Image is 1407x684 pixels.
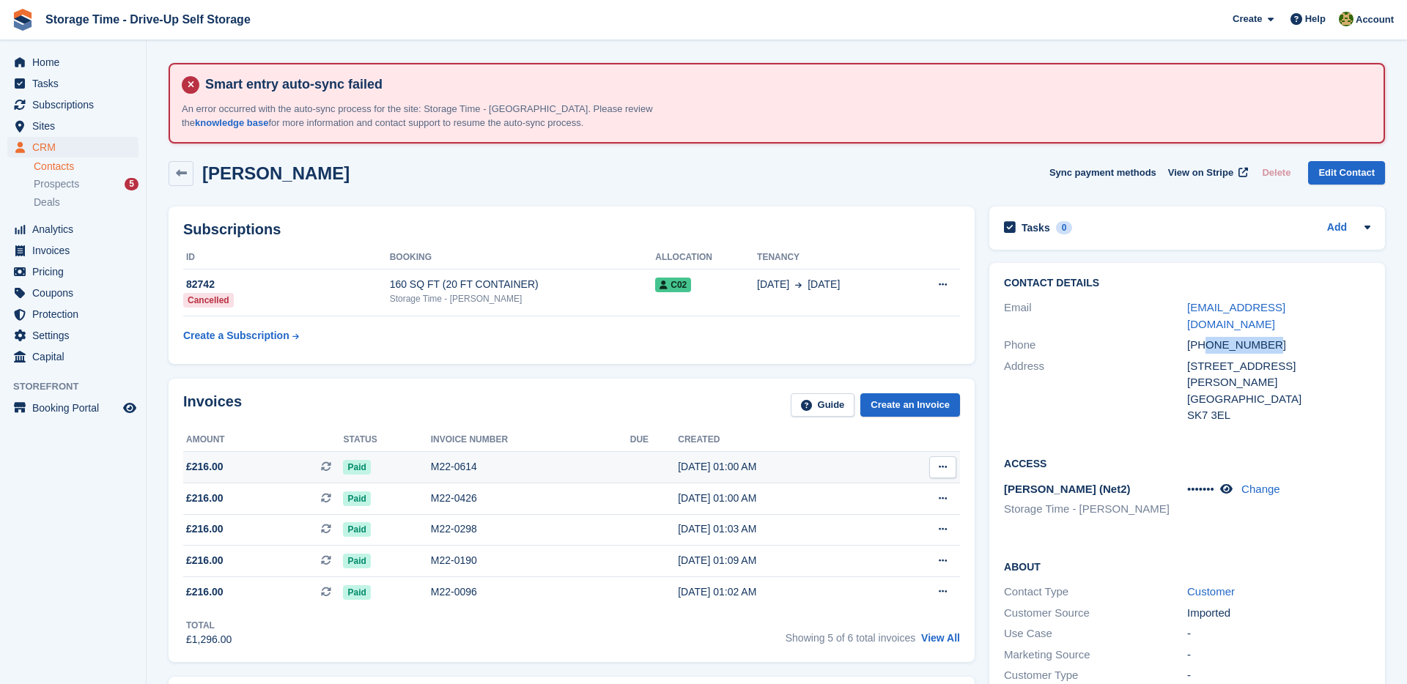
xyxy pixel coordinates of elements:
[121,399,139,417] a: Preview store
[343,522,370,537] span: Paid
[32,137,120,157] span: CRM
[32,240,120,261] span: Invoices
[791,393,855,417] a: Guide
[1022,221,1050,234] h2: Tasks
[1004,559,1370,573] h2: About
[7,325,139,346] a: menu
[678,428,881,452] th: Created
[1308,161,1385,185] a: Edit Contact
[1187,625,1370,642] div: -
[32,304,120,324] span: Protection
[186,491,224,506] span: £216.00
[1004,300,1187,332] div: Email
[1004,625,1187,642] div: Use Case
[7,304,139,324] a: menu
[1187,337,1370,354] div: [PHONE_NUMBER]
[32,116,120,136] span: Sites
[202,163,350,183] h2: [PERSON_NAME]
[7,94,139,115] a: menu
[183,393,242,417] h2: Invoices
[183,322,299,349] a: Create a Subscription
[186,632,232,647] div: £1,296.00
[183,221,960,238] h2: Subscriptions
[431,521,630,537] div: M22-0298
[7,137,139,157] a: menu
[183,328,289,343] div: Create a Subscription
[1004,584,1187,601] div: Contact Type
[34,195,139,210] a: Deals
[186,619,232,632] div: Total
[1187,358,1370,375] div: [STREET_ADDRESS]
[808,277,840,292] span: [DATE]
[655,278,691,292] span: C02
[186,553,224,568] span: £216.00
[7,398,139,418] a: menu
[1305,12,1326,26] span: Help
[1049,161,1156,185] button: Sync payment methods
[757,277,789,292] span: [DATE]
[1187,483,1214,495] span: •••••••
[431,428,630,452] th: Invoice number
[1004,456,1370,470] h2: Access
[32,283,120,303] span: Coupons
[32,346,120,367] span: Capital
[7,283,139,303] a: menu
[186,459,224,475] span: £216.00
[1004,667,1187,684] div: Customer Type
[1004,483,1131,495] span: [PERSON_NAME] (Net2)
[32,52,120,73] span: Home
[1004,605,1187,622] div: Customer Source
[343,428,430,452] th: Status
[32,325,120,346] span: Settings
[125,178,139,190] div: 5
[757,246,905,269] th: Tenancy
[630,428,678,452] th: Due
[13,379,146,394] span: Storefront
[1356,12,1394,27] span: Account
[431,459,630,475] div: M22-0614
[186,521,224,537] span: £216.00
[1187,391,1370,408] div: [GEOGRAPHIC_DATA]
[7,240,139,261] a: menu
[34,160,139,174] a: Contacts
[183,428,343,452] th: Amount
[1339,12,1354,26] img: Zain Sarwar
[431,553,630,568] div: M22-0190
[343,460,370,475] span: Paid
[1187,667,1370,684] div: -
[655,246,757,269] th: Allocation
[186,584,224,600] span: £216.00
[1187,605,1370,622] div: Imported
[34,196,60,209] span: Deals
[1004,337,1187,354] div: Phone
[921,632,960,644] a: View All
[1004,358,1187,424] div: Address
[1241,483,1280,495] a: Change
[7,116,139,136] a: menu
[431,491,630,506] div: M22-0426
[678,584,881,600] div: [DATE] 01:02 AM
[1187,585,1235,598] a: Customer
[183,277,390,292] div: 82742
[32,73,120,94] span: Tasks
[343,554,370,568] span: Paid
[1004,647,1187,663] div: Marketing Source
[1168,166,1233,180] span: View on Stripe
[1233,12,1262,26] span: Create
[12,9,34,31] img: stora-icon-8386f47178a22dfd0bd8f6a31ec36ba5ce8667c1dd55bd0f319d3a0aa187defe.svg
[7,261,139,282] a: menu
[40,7,256,31] a: Storage Time - Drive-Up Self Storage
[32,219,120,239] span: Analytics
[1004,501,1187,518] li: Storage Time - [PERSON_NAME]
[7,346,139,367] a: menu
[7,73,139,94] a: menu
[182,102,695,130] p: An error occurred with the auto-sync process for the site: Storage Time - [GEOGRAPHIC_DATA]. Plea...
[343,585,370,600] span: Paid
[1004,278,1370,289] h2: Contact Details
[199,76,1372,93] h4: Smart entry auto-sync failed
[1056,221,1073,234] div: 0
[1187,647,1370,663] div: -
[1162,161,1251,185] a: View on Stripe
[390,246,656,269] th: Booking
[678,521,881,537] div: [DATE] 01:03 AM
